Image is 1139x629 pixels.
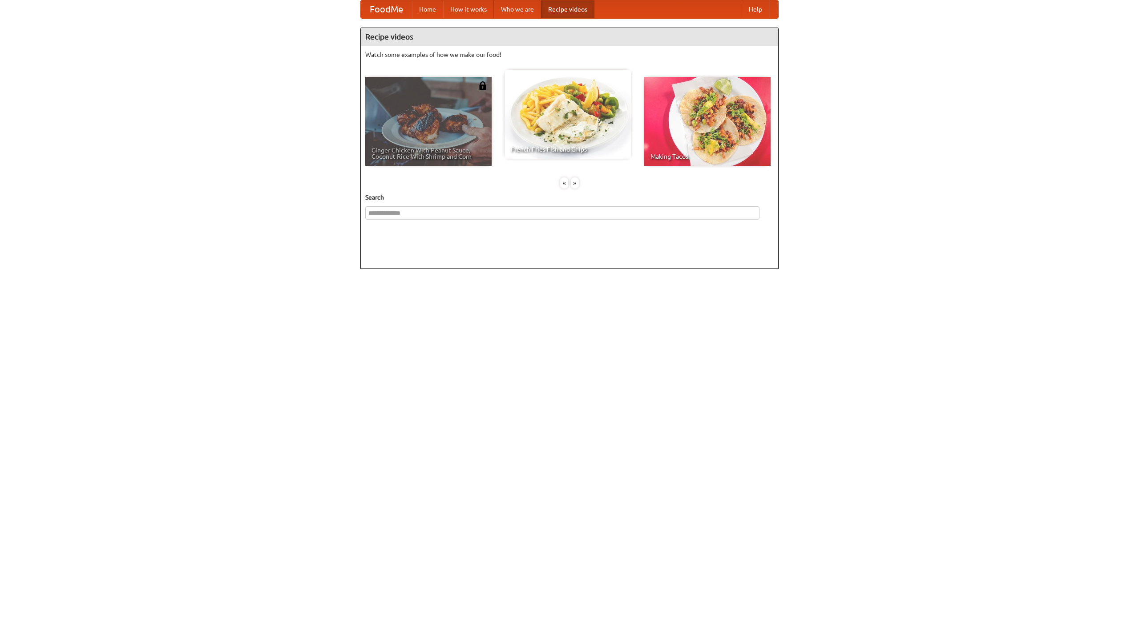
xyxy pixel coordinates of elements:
a: Who we are [494,0,541,18]
a: French Fries Fish and Chips [505,70,631,159]
span: French Fries Fish and Chips [511,146,625,152]
a: Recipe videos [541,0,594,18]
a: FoodMe [361,0,412,18]
a: Home [412,0,443,18]
span: Making Tacos [650,153,764,160]
p: Watch some examples of how we make our food! [365,50,774,59]
h4: Recipe videos [361,28,778,46]
div: » [571,177,579,188]
a: Making Tacos [644,77,771,166]
a: How it works [443,0,494,18]
img: 483408.png [478,81,487,90]
div: « [560,177,568,188]
h5: Search [365,193,774,202]
a: Help [742,0,769,18]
